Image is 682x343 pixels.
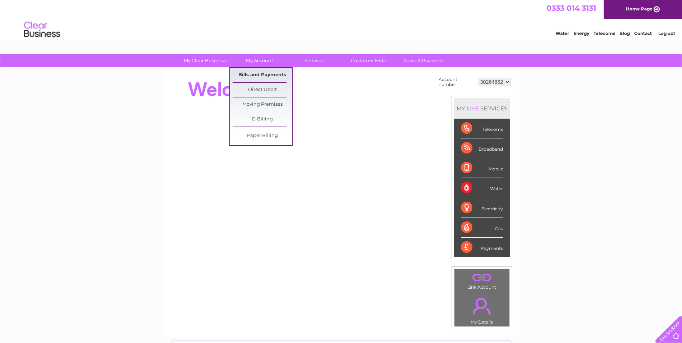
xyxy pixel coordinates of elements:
[171,4,511,35] div: Clear Business is a trading name of Verastar Limited (registered in [GEOGRAPHIC_DATA] No. 3667643...
[555,31,569,36] a: Water
[456,293,508,319] a: .
[461,138,503,158] div: Broadband
[454,98,510,119] div: MY SERVICES
[461,198,503,218] div: Electricity
[339,54,398,67] a: Customer Help
[465,105,480,112] div: LIVE
[658,31,675,36] a: Log out
[233,68,292,82] a: Bills and Payments
[461,178,503,198] div: Water
[394,54,453,67] a: Make A Payment
[461,158,503,178] div: Mobile
[284,54,344,67] a: Services
[461,119,503,138] div: Telecoms
[619,31,630,36] a: Blog
[233,112,292,127] a: E-Billing
[233,97,292,112] a: Moving Premises
[454,292,510,327] td: My Details
[461,218,503,238] div: Gas
[456,271,508,284] a: .
[233,129,292,143] a: Paper Billing
[24,19,60,41] img: logo.png
[233,83,292,97] a: Direct Debit
[546,4,596,13] a: 0333 014 3131
[634,31,652,36] a: Contact
[461,238,503,257] div: Payments
[230,54,289,67] a: My Account
[454,269,510,292] td: Link Account
[573,31,589,36] a: Energy
[175,54,234,67] a: My Clear Business
[594,31,615,36] a: Telecoms
[437,75,476,89] td: Account number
